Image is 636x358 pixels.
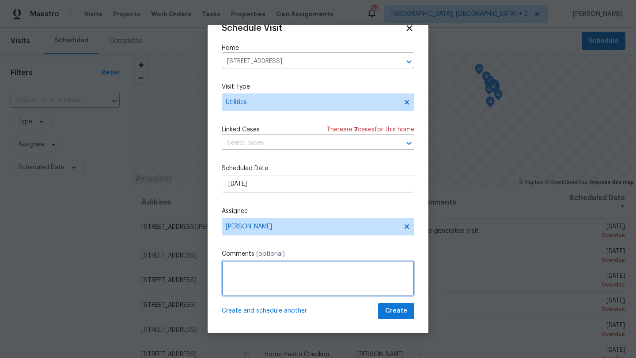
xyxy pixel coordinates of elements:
button: Open [403,137,415,149]
span: (optional) [256,251,285,257]
span: Create and schedule another [222,306,307,315]
input: Enter in an address [222,55,390,68]
label: Scheduled Date [222,164,414,173]
label: Assignee [222,207,414,216]
span: Close [405,23,414,33]
span: Linked Cases [222,125,260,134]
span: Create [385,306,407,317]
span: [PERSON_NAME] [226,223,399,230]
input: Select cases [222,136,390,150]
button: Create [378,303,414,319]
span: 7 [354,127,358,133]
label: Visit Type [222,82,414,91]
button: Open [403,56,415,68]
label: Comments [222,250,414,258]
input: M/D/YYYY [222,175,414,193]
span: Utilities [226,98,397,107]
span: There are case s for this home [326,125,414,134]
label: Home [222,44,414,52]
span: Schedule Visit [222,24,282,33]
